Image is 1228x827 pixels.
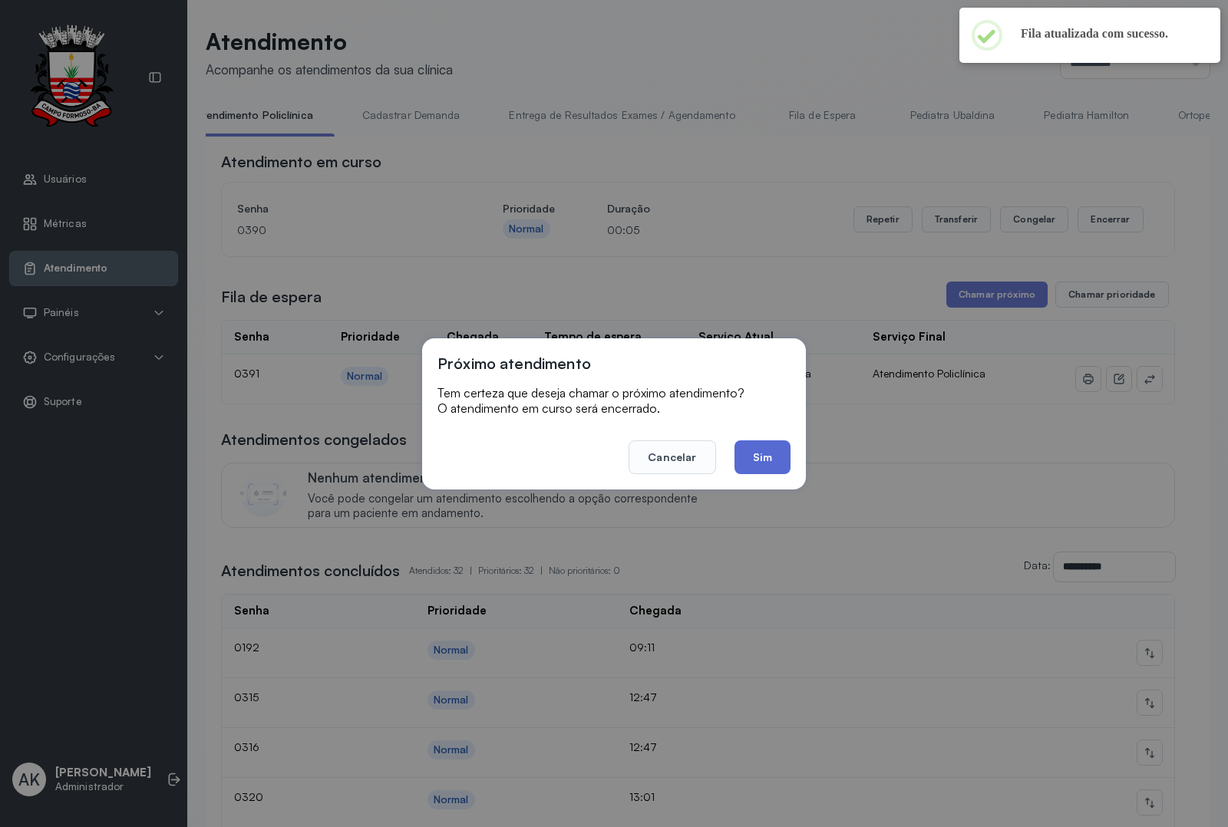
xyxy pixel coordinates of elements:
button: Cancelar [629,440,715,474]
p: Tem certeza que deseja chamar o próximo atendimento? [437,385,791,400]
h3: Próximo atendimento [437,354,591,373]
p: O atendimento em curso será encerrado. [437,400,791,416]
button: Sim [734,440,791,474]
h2: Fila atualizada com sucesso. [1021,26,1196,41]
